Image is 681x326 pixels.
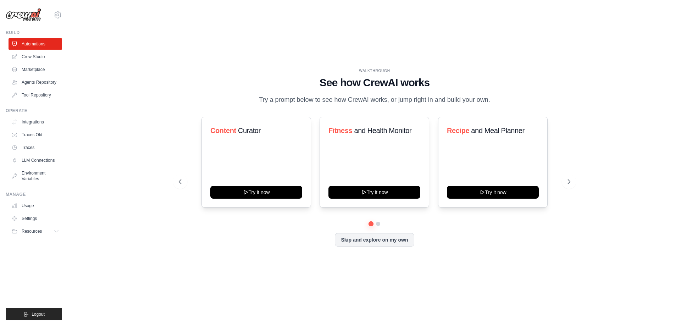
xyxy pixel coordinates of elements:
button: Resources [9,226,62,237]
span: Logout [32,311,45,317]
h1: See how CrewAI works [179,76,570,89]
a: Settings [9,213,62,224]
a: Tool Repository [9,89,62,101]
p: Try a prompt below to see how CrewAI works, or jump right in and build your own. [255,95,494,105]
a: Traces [9,142,62,153]
a: Usage [9,200,62,211]
span: and Health Monitor [354,127,412,134]
button: Skip and explore on my own [335,233,414,247]
span: Fitness [328,127,352,134]
span: and Meal Planner [471,127,524,134]
a: LLM Connections [9,155,62,166]
span: Recipe [447,127,469,134]
a: Traces Old [9,129,62,140]
button: Try it now [210,186,302,199]
div: Operate [6,108,62,114]
div: Manage [6,192,62,197]
img: Logo [6,8,41,22]
a: Agents Repository [9,77,62,88]
a: Automations [9,38,62,50]
span: Resources [22,228,42,234]
a: Marketplace [9,64,62,75]
div: Build [6,30,62,35]
span: Content [210,127,236,134]
a: Integrations [9,116,62,128]
a: Crew Studio [9,51,62,62]
span: Curator [238,127,261,134]
a: Environment Variables [9,167,62,184]
button: Try it now [328,186,420,199]
div: WALKTHROUGH [179,68,570,73]
button: Try it now [447,186,539,199]
button: Logout [6,308,62,320]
